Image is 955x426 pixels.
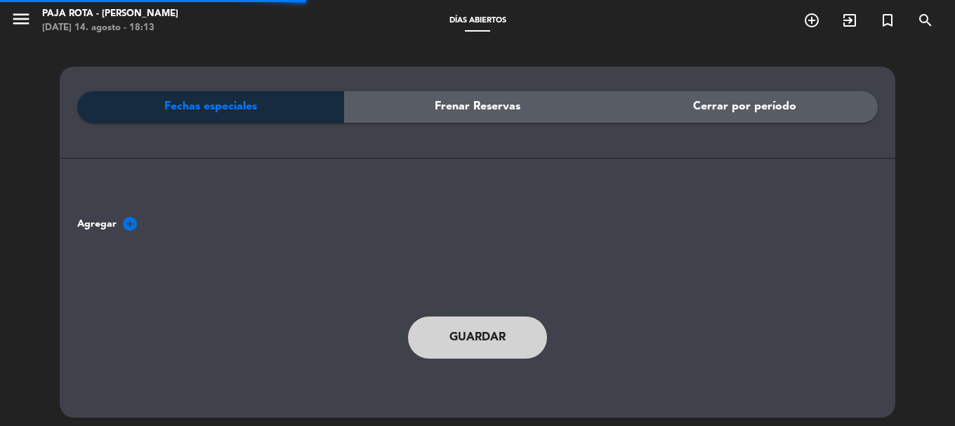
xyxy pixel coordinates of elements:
span: Días abiertos [442,17,513,25]
span: Agregar [77,216,117,232]
i: search [917,12,934,29]
i: turned_in_not [879,12,896,29]
i: add_circle_outline [803,12,820,29]
i: exit_to_app [841,12,858,29]
button: menu [11,8,32,34]
i: add_circle [121,215,138,232]
button: Guardar [408,317,547,359]
i: menu [11,8,32,29]
span: Fechas especiales [164,98,257,116]
span: Frenar Reservas [435,98,520,116]
div: [DATE] 14. agosto - 18:13 [42,21,178,35]
div: PAJA ROTA - [PERSON_NAME] [42,7,178,21]
span: Cerrar por período [693,98,796,116]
